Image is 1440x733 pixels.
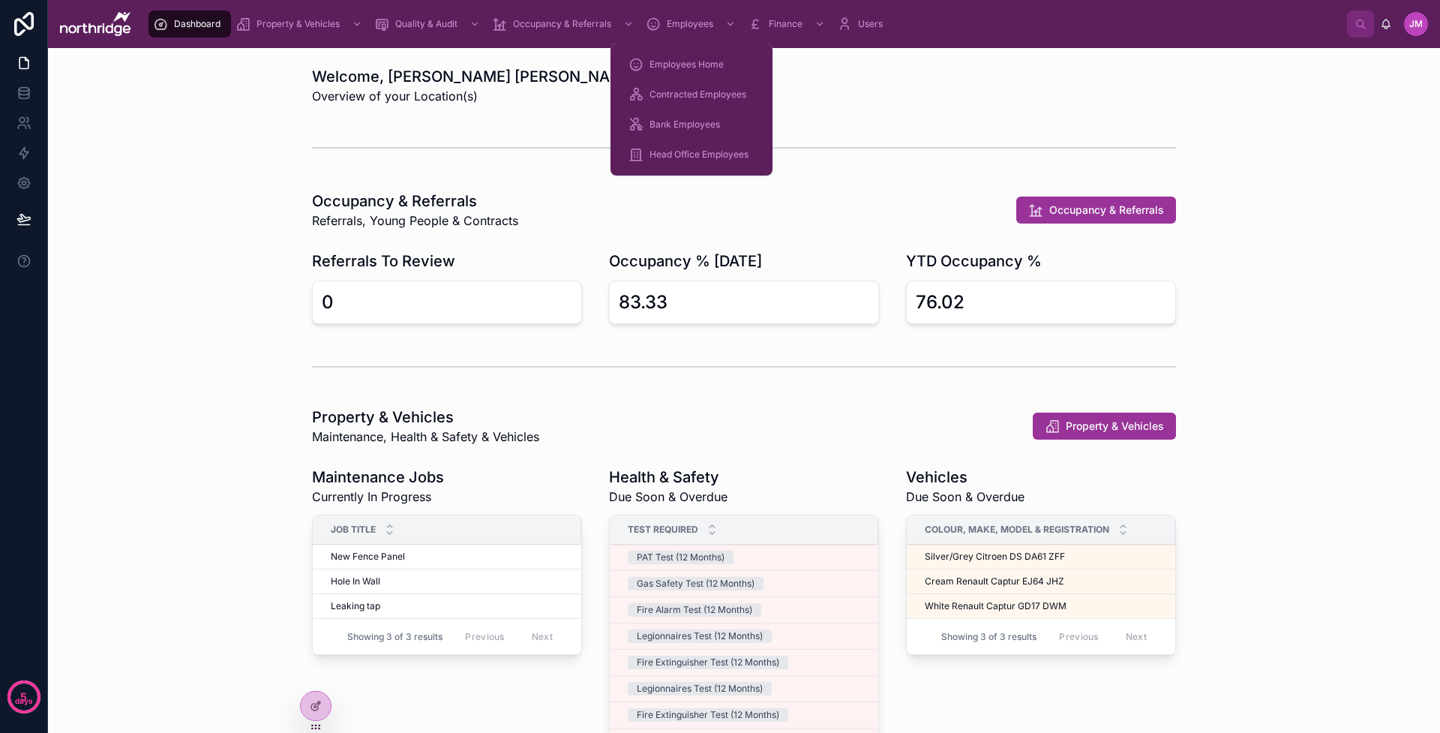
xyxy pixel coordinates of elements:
[649,59,724,71] span: Employees Home
[619,111,763,138] a: Bank Employees
[322,290,334,314] div: 0
[628,708,860,722] a: Fire Extinguisher Test (12 Months)
[312,428,539,446] span: Maintenance, Health & Safety & Vehicles
[331,551,405,563] span: New Fence Panel
[619,290,667,314] div: 83.33
[628,656,860,669] a: Fire Extinguisher Test (12 Months)
[20,689,27,704] p: 5
[906,488,1024,506] span: Due Soon & Overdue
[60,12,130,36] img: App logo
[925,551,1065,563] span: Silver/Grey Citroen DS DA61 ZFF
[641,11,743,38] a: Employees
[1066,419,1164,434] span: Property & Vehicles
[331,575,563,587] a: Hole In Wall
[628,682,860,695] a: Legionnaires Test (12 Months)
[619,81,763,108] a: Contracted Employees
[256,18,340,30] span: Property & Vehicles
[637,603,752,617] div: Fire Alarm Test (12 Months)
[1016,197,1176,224] button: Occupancy & Referrals
[231,11,370,38] a: Property & Vehicles
[331,524,376,536] span: Job Title
[1049,203,1164,218] span: Occupancy & Referrals
[925,600,1066,612] span: White Renault Captur GD17 DWM
[925,551,1157,563] a: Silver/Grey Citroen DS DA61 ZFF
[331,551,563,563] a: New Fence Panel
[395,18,457,30] span: Quality & Audit
[628,629,860,643] a: Legionnaires Test (12 Months)
[619,51,763,78] a: Employees Home
[15,695,33,707] p: days
[312,87,637,105] span: Overview of your Location(s)
[925,524,1109,536] span: Colour, Make, Model & Registration
[312,488,444,506] span: Currently In Progress
[312,467,444,488] h1: Maintenance Jobs
[667,18,713,30] span: Employees
[925,575,1157,587] a: Cream Renault Captur EJ64 JHZ
[628,551,860,564] a: PAT Test (12 Months)
[649,89,746,101] span: Contracted Employees
[487,11,641,38] a: Occupancy & Referrals
[312,407,539,428] h1: Property & Vehicles
[628,577,860,590] a: Gas Safety Test (12 Months)
[637,656,779,669] div: Fire Extinguisher Test (12 Months)
[331,600,563,612] a: Leaking tap
[637,551,724,564] div: PAT Test (12 Months)
[906,467,1024,488] h1: Vehicles
[637,708,779,722] div: Fire Extinguisher Test (12 Months)
[609,251,762,272] h1: Occupancy % [DATE]
[174,18,220,30] span: Dashboard
[1033,413,1176,440] button: Property & Vehicles
[142,8,1347,41] div: scrollable content
[628,524,698,536] span: Test Required
[619,141,763,168] a: Head Office Employees
[609,467,727,488] h1: Health & Safety
[513,18,611,30] span: Occupancy & Referrals
[769,18,802,30] span: Finance
[148,11,231,38] a: Dashboard
[941,631,1036,643] span: Showing 3 of 3 results
[331,600,380,612] span: Leaking tap
[347,631,442,643] span: Showing 3 of 3 results
[925,575,1064,587] span: Cream Renault Captur EJ64 JHZ
[858,18,883,30] span: Users
[637,577,754,590] div: Gas Safety Test (12 Months)
[331,575,380,587] span: Hole In Wall
[649,149,748,161] span: Head Office Employees
[649,119,720,131] span: Bank Employees
[312,212,518,230] span: Referrals, Young People & Contracts
[312,66,637,87] h1: Welcome, [PERSON_NAME] [PERSON_NAME]
[832,11,893,38] a: Users
[628,603,860,617] a: Fire Alarm Test (12 Months)
[1409,18,1423,30] span: JM
[370,11,487,38] a: Quality & Audit
[312,191,518,212] h1: Occupancy & Referrals
[916,290,964,314] div: 76.02
[637,629,763,643] div: Legionnaires Test (12 Months)
[609,488,727,506] span: Due Soon & Overdue
[906,251,1042,272] h1: YTD Occupancy %
[637,682,763,695] div: Legionnaires Test (12 Months)
[743,11,832,38] a: Finance
[312,251,455,272] h1: Referrals To Review
[925,600,1157,612] a: White Renault Captur GD17 DWM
